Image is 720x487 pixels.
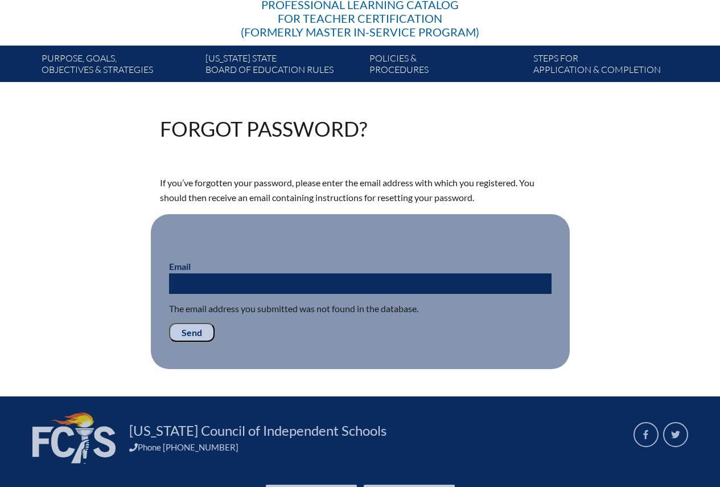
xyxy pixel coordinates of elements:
[37,50,201,82] a: Purpose, goals,objectives & strategies
[365,50,529,82] a: Policies &Procedures
[169,261,191,272] label: Email
[160,175,561,205] p: If you’ve forgotten your password, please enter the email address with which you registered. You ...
[201,50,365,82] a: [US_STATE] StateBoard of Education rules
[529,50,693,82] a: Steps forapplication & completion
[169,323,215,342] input: Send
[32,412,116,464] img: FCIS_logo_white
[125,421,391,440] a: [US_STATE] Council of Independent Schools
[151,214,570,370] fieldset: The email address you submitted was not found in the database.
[278,11,442,25] span: for Teacher Certification
[160,118,367,139] h1: Forgot password?
[129,442,620,452] div: Phone [PHONE_NUMBER]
